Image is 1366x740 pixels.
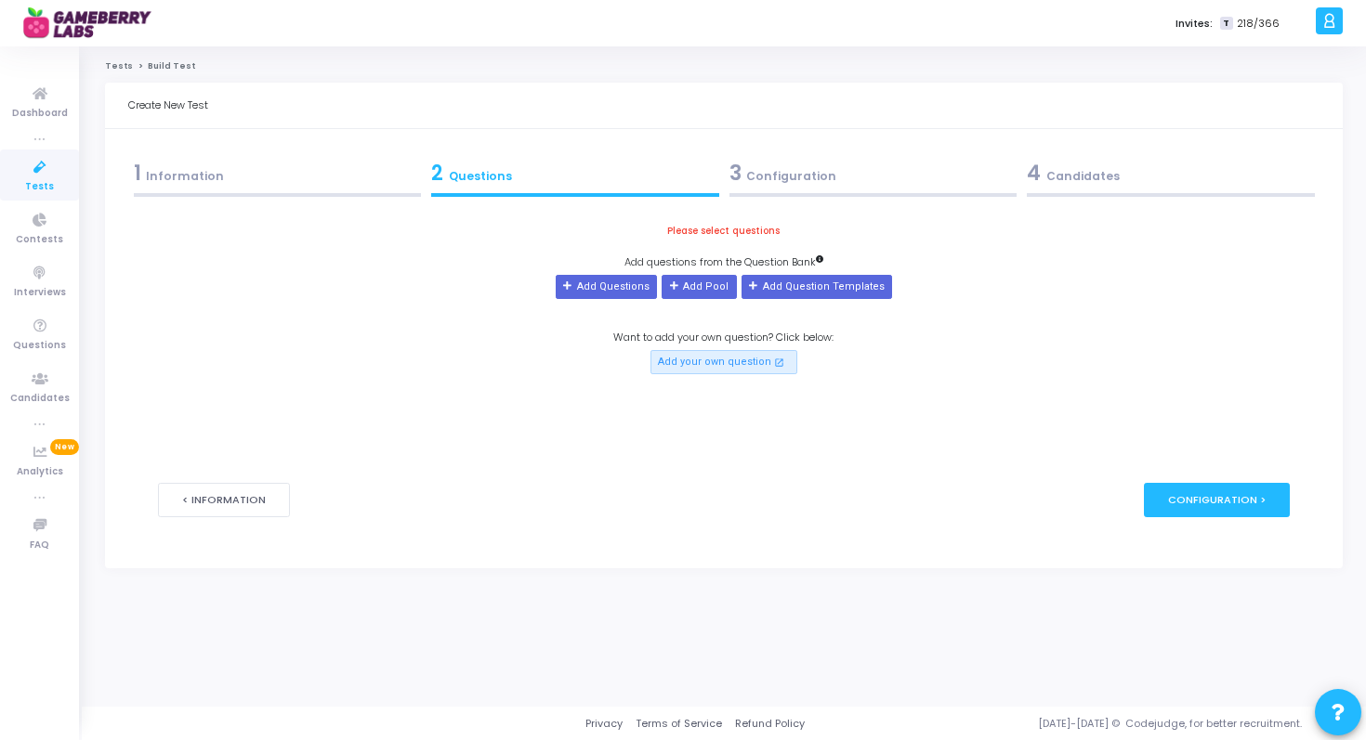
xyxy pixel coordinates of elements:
[1176,16,1213,32] label: Invites:
[1022,152,1320,202] a: 4Candidates
[1027,159,1041,188] span: 4
[12,106,68,122] span: Dashboard
[431,159,443,188] span: 2
[25,179,54,195] span: Tests
[14,285,66,301] span: Interviews
[158,483,290,517] button: < Information
[50,439,79,455] span: New
[624,254,823,270] p: Add questions from the Question Bank
[724,152,1022,202] a: 3Configuration
[650,350,797,374] button: Add your own question
[427,152,725,202] a: 2Questions
[30,538,49,553] span: FAQ
[735,716,805,732] a: Refund Policy
[13,338,66,354] span: Questions
[128,83,208,128] div: Create New Test
[662,275,736,299] button: Add Pool
[729,158,1018,188] div: Configuration
[17,464,63,480] span: Analytics
[105,60,1343,72] nav: breadcrumb
[158,225,1290,239] div: Please select questions
[148,60,195,71] span: Build Test
[10,391,70,407] span: Candidates
[636,716,722,732] a: Terms of Service
[23,5,163,42] img: logo
[134,158,422,188] div: Information
[742,275,892,299] button: Add Question Templates
[805,716,1343,732] div: [DATE]-[DATE] © Codejudge, for better recruitment.
[134,159,141,188] span: 1
[1220,17,1232,31] span: T
[1237,16,1280,32] span: 218/366
[128,152,427,202] a: 1Information
[585,716,623,732] a: Privacy
[431,158,719,188] div: Questions
[556,275,657,299] button: Add Questions
[1144,483,1290,517] div: Configuration >
[105,60,133,71] a: Tests
[774,356,784,369] mat-icon: open_in_new
[1027,158,1315,188] div: Candidates
[16,232,63,248] span: Contests
[729,159,742,188] span: 3
[613,330,834,345] p: Want to add your own question? Click below:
